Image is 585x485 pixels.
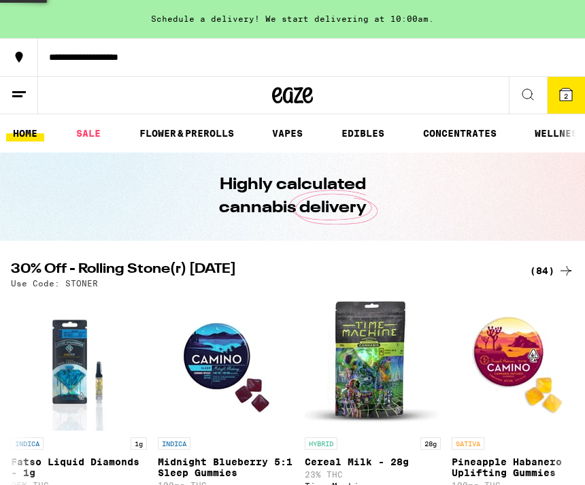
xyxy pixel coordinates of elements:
[305,295,441,431] img: Time Machine - Cereal Milk - 28g
[158,456,294,478] p: Midnight Blueberry 5:1 Sleep Gummies
[133,125,241,141] a: FLOWER & PREROLLS
[11,456,147,478] p: Fatso Liquid Diamonds - 1g
[11,279,98,288] p: Use Code: STONER
[420,437,441,450] p: 28g
[305,437,337,450] p: HYBRID
[305,456,441,467] p: Cereal Milk - 28g
[69,125,107,141] a: SALE
[305,470,441,479] p: 23% THC
[24,295,133,431] img: GoldDrop - Fatso Liquid Diamonds - 1g
[131,437,147,450] p: 1g
[180,173,405,220] h1: Highly calculated cannabis delivery
[158,437,190,450] p: INDICA
[265,125,310,141] a: VAPES
[11,263,507,279] h2: 30% Off - Rolling Stone(r) [DATE]
[335,125,391,141] a: EDIBLES
[547,77,585,114] button: 2
[452,437,484,450] p: SATIVA
[564,92,568,100] span: 2
[11,437,44,450] p: INDICA
[158,295,294,431] img: Camino - Midnight Blueberry 5:1 Sleep Gummies
[6,125,44,141] a: HOME
[416,125,503,141] a: CONCENTRATES
[530,263,574,279] a: (84)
